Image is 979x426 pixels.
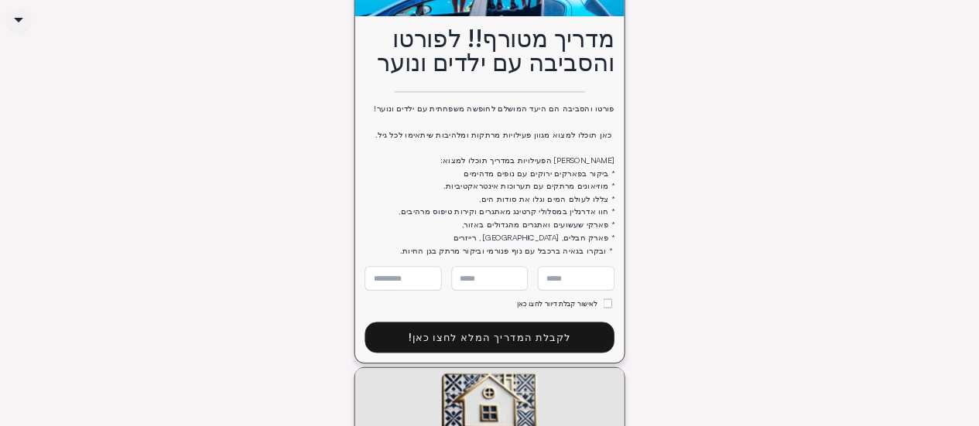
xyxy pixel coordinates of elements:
input: לאישור קבלת דיוור לחצו כאן [603,298,612,308]
div: לקבלת המדריך המלא לחצו כאן! [409,331,570,345]
button: לקבלת המדריך המלא לחצו כאן! [365,322,614,353]
span: לאישור קבלת דיוור לחצו כאן [367,298,597,308]
div: מדריך מטורף!! לפורטו והסביבה עם ילדים ונוער [365,26,614,83]
div: פורטו והסביבה הם היעד המושלם לחופשה משפחתית עם ילדים ונוער! כאן תוכלו למצוא מגוון פעילויות מרתקות... [365,103,614,257]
